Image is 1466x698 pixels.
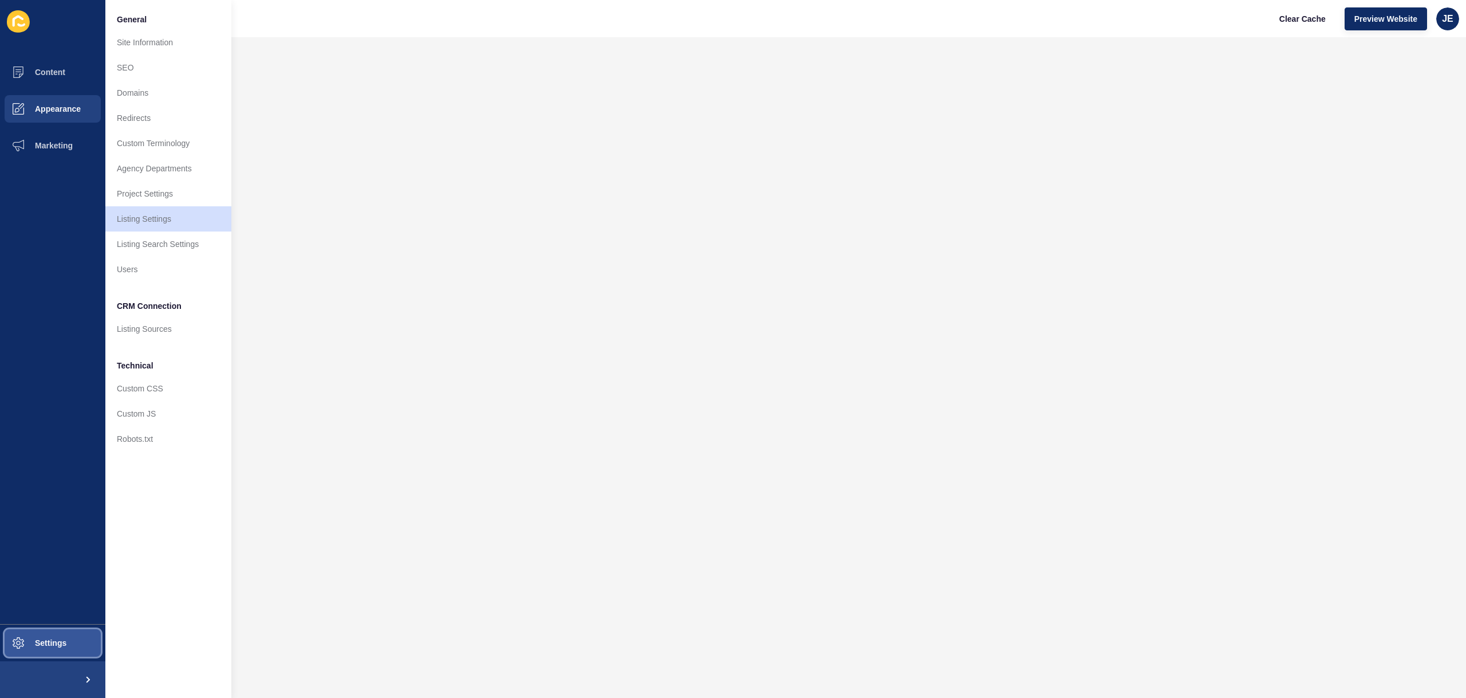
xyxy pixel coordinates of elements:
a: SEO [105,55,231,80]
a: Redirects [105,105,231,131]
span: JE [1442,13,1453,25]
a: Custom Terminology [105,131,231,156]
span: Clear Cache [1279,13,1326,25]
a: Users [105,257,231,282]
a: Listing Search Settings [105,232,231,257]
a: Site Information [105,30,231,55]
span: Preview Website [1354,13,1417,25]
a: Listing Sources [105,316,231,342]
a: Listing Settings [105,206,231,232]
span: CRM Connection [117,300,182,312]
button: Preview Website [1345,7,1427,30]
button: Clear Cache [1270,7,1335,30]
a: Custom CSS [105,376,231,401]
a: Robots.txt [105,426,231,452]
a: Domains [105,80,231,105]
a: Custom JS [105,401,231,426]
span: General [117,14,147,25]
a: Project Settings [105,181,231,206]
a: Agency Departments [105,156,231,181]
span: Technical [117,360,153,371]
